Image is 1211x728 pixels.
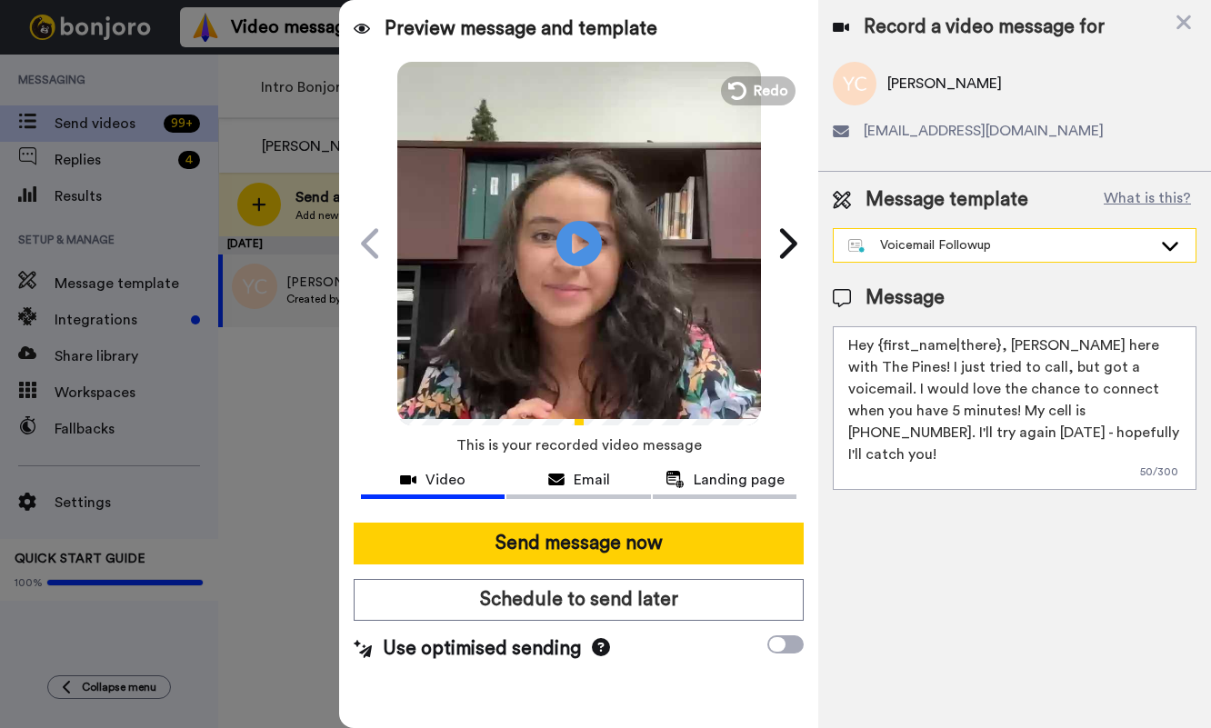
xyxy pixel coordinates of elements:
button: Schedule to send later [354,579,804,621]
span: Message [866,284,945,312]
span: This is your recorded video message [456,425,702,465]
span: [EMAIL_ADDRESS][DOMAIN_NAME] [864,120,1104,142]
div: Voicemail Followup [848,236,1152,254]
span: Message template [866,186,1028,214]
button: Send message now [354,523,804,564]
span: Email [574,469,610,491]
button: What is this? [1098,186,1196,214]
span: Use optimised sending [383,635,581,663]
textarea: Hey {first_name|there}, [PERSON_NAME] here with The Pines! I just tried to call, but got a voicem... [833,326,1196,490]
span: Landing page [694,469,785,491]
img: nextgen-template.svg [848,239,866,254]
span: Video [425,469,465,491]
